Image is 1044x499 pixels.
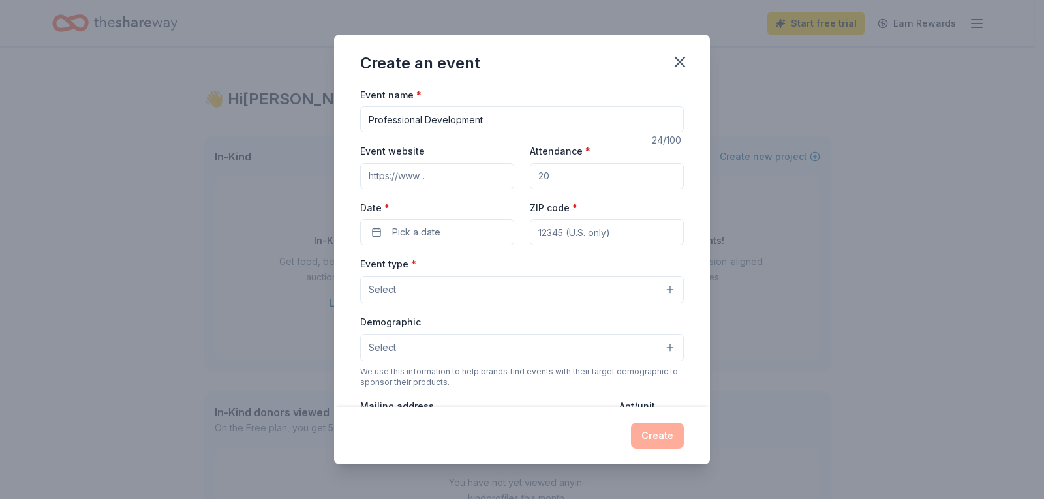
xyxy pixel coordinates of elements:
[360,316,421,329] label: Demographic
[530,202,577,215] label: ZIP code
[360,367,684,387] div: We use this information to help brands find events with their target demographic to sponsor their...
[369,340,396,355] span: Select
[360,145,425,158] label: Event website
[530,145,591,158] label: Attendance
[360,219,514,245] button: Pick a date
[360,334,684,361] button: Select
[360,258,416,271] label: Event type
[619,400,655,413] label: Apt/unit
[360,106,684,132] input: Spring Fundraiser
[530,219,684,245] input: 12345 (U.S. only)
[360,400,434,413] label: Mailing address
[360,202,514,215] label: Date
[530,163,684,189] input: 20
[369,282,396,297] span: Select
[360,89,422,102] label: Event name
[392,224,440,240] span: Pick a date
[360,53,480,74] div: Create an event
[360,276,684,303] button: Select
[360,163,514,189] input: https://www...
[652,132,684,148] div: 24 /100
